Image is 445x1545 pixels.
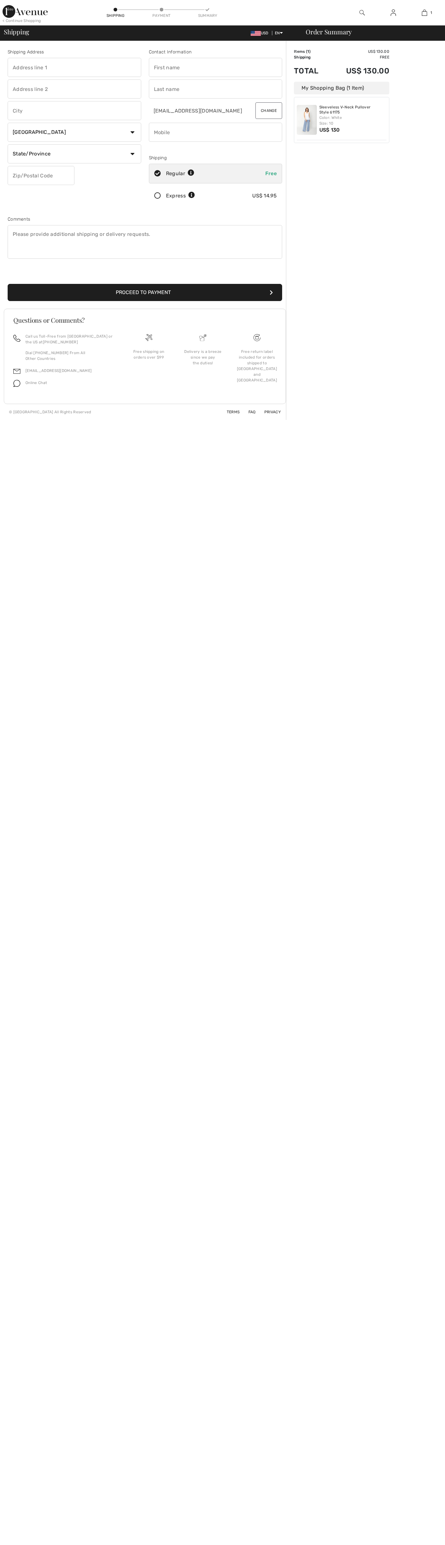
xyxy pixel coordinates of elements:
[359,9,365,17] img: search the website
[106,13,125,18] div: Shipping
[294,60,329,82] td: Total
[3,18,41,24] div: < Continue Shopping
[149,49,282,55] div: Contact Information
[8,166,74,185] input: Zip/Postal Code
[430,10,432,16] span: 1
[8,101,141,120] input: City
[252,192,277,200] div: US$ 14.95
[409,9,440,17] a: 1
[219,410,240,414] a: Terms
[198,13,217,18] div: Summary
[255,102,282,119] button: Change
[9,409,91,415] div: © [GEOGRAPHIC_DATA] All Rights Reserved
[43,340,78,344] a: [PHONE_NUMBER]
[386,9,401,17] a: Sign In
[251,31,261,36] img: US Dollar
[199,334,206,341] img: Delivery is a breeze since we pay the duties!
[166,192,195,200] div: Express
[329,60,389,82] td: US$ 130.00
[149,101,249,120] input: E-mail
[13,380,20,387] img: chat
[13,317,276,323] h3: Questions or Comments?
[152,13,171,18] div: Payment
[8,58,141,77] input: Address line 1
[8,79,141,99] input: Address line 2
[149,79,282,99] input: Last name
[25,333,114,345] p: Call us Toll-Free from [GEOGRAPHIC_DATA] or the US at
[149,154,282,161] div: Shipping
[241,410,256,414] a: FAQ
[307,49,309,54] span: 1
[25,368,92,373] a: [EMAIL_ADDRESS][DOMAIN_NAME]
[149,58,282,77] input: First name
[297,105,317,135] img: Sleeveless V-Neck Pullover Style 61175
[8,216,282,223] div: Comments
[145,334,152,341] img: Free shipping on orders over $99
[257,410,281,414] a: Privacy
[13,335,20,342] img: call
[275,31,283,35] span: EN
[181,349,225,366] div: Delivery is a breeze since we pay the duties!
[298,29,441,35] div: Order Summary
[4,29,29,35] span: Shipping
[8,284,282,301] button: Proceed to Payment
[251,31,271,35] span: USD
[391,9,396,17] img: My Info
[3,5,48,18] img: 1ère Avenue
[265,170,277,176] span: Free
[25,350,114,361] p: Dial [PHONE_NUMBER] From All Other Countries
[127,349,171,360] div: Free shipping on orders over $99
[319,105,387,115] a: Sleeveless V-Neck Pullover Style 61175
[319,127,340,133] span: US$ 130
[329,49,389,54] td: US$ 130.00
[422,9,427,17] img: My Bag
[294,54,329,60] td: Shipping
[319,115,387,126] div: Color: White Size: 10
[294,82,389,94] div: My Shopping Bag (1 Item)
[294,49,329,54] td: Items ( )
[329,54,389,60] td: Free
[25,381,47,385] span: Online Chat
[13,368,20,375] img: email
[149,123,282,142] input: Mobile
[254,334,261,341] img: Free shipping on orders over $99
[235,349,279,383] div: Free return label included for orders shipped to [GEOGRAPHIC_DATA] and [GEOGRAPHIC_DATA]
[166,170,194,177] div: Regular
[8,49,141,55] div: Shipping Address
